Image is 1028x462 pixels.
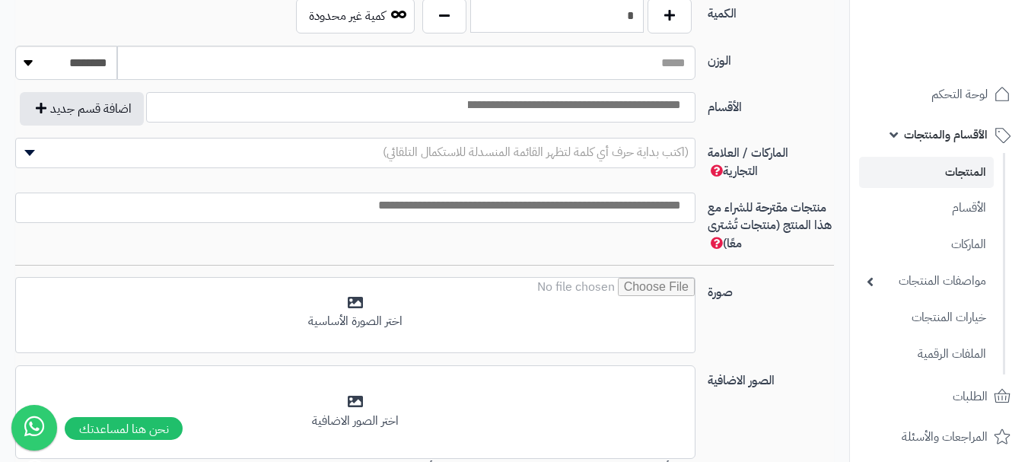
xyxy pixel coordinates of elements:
span: الماركات / العلامة التجارية [708,144,788,180]
a: الماركات [859,228,994,261]
label: الصور الاضافية [702,365,840,390]
span: الطلبات [953,386,988,407]
a: الملفات الرقمية [859,338,994,371]
a: المراجعات والأسئلة [859,419,1019,455]
div: اختر الصور الاضافية [25,413,686,430]
span: (اكتب بداية حرف أي كلمة لتظهر القائمة المنسدلة للاستكمال التلقائي) [383,143,689,161]
label: صورة [702,277,840,301]
span: منتجات مقترحة للشراء مع هذا المنتج (منتجات تُشترى معًا) [708,199,832,253]
a: المنتجات [859,157,994,188]
span: الأقسام والمنتجات [904,124,988,145]
button: اضافة قسم جديد [20,92,144,126]
a: لوحة التحكم [859,76,1019,113]
label: الوزن [702,46,840,70]
a: مواصفات المنتجات [859,265,994,298]
a: الطلبات [859,378,1019,415]
span: لوحة التحكم [931,84,988,105]
a: الأقسام [859,192,994,225]
label: الأقسام [702,92,840,116]
a: خيارات المنتجات [859,301,994,334]
span: المراجعات والأسئلة [902,426,988,448]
